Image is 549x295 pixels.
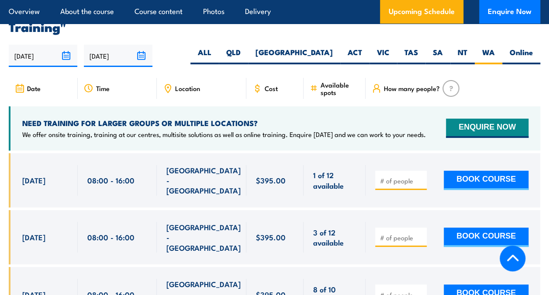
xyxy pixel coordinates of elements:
span: Cost [265,84,278,92]
span: 08:00 - 16:00 [87,175,135,185]
button: BOOK COURSE [444,171,528,190]
label: WA [475,47,502,64]
p: We offer onsite training, training at our centres, multisite solutions as well as online training... [22,130,426,139]
h2: UPCOMING SCHEDULE FOR - "Inspect and test fire blankets and fire extinguishers Training" [9,9,540,32]
label: QLD [219,47,248,64]
label: Online [502,47,540,64]
button: BOOK COURSE [444,228,528,247]
span: 1 of 12 available [313,170,356,190]
input: # of people [380,233,424,242]
label: VIC [369,47,397,64]
span: Location [175,84,200,92]
label: ALL [190,47,219,64]
label: SA [425,47,450,64]
span: [GEOGRAPHIC_DATA] - [GEOGRAPHIC_DATA] [166,222,241,253]
span: $395.00 [256,175,286,185]
span: 08:00 - 16:00 [87,232,135,242]
span: Date [27,84,41,92]
span: 3 of 12 available [313,227,356,248]
span: [DATE] [22,175,45,185]
input: # of people [380,176,424,185]
input: To date [84,45,152,67]
button: ENQUIRE NOW [446,119,528,138]
span: Time [96,84,110,92]
span: How many people? [384,84,440,92]
label: ACT [340,47,369,64]
label: NT [450,47,475,64]
h4: NEED TRAINING FOR LARGER GROUPS OR MULTIPLE LOCATIONS? [22,118,426,128]
label: [GEOGRAPHIC_DATA] [248,47,340,64]
span: [DATE] [22,232,45,242]
label: TAS [397,47,425,64]
input: From date [9,45,77,67]
span: [GEOGRAPHIC_DATA] - [GEOGRAPHIC_DATA] [166,165,241,196]
span: $395.00 [256,232,286,242]
span: Available spots [321,81,359,96]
